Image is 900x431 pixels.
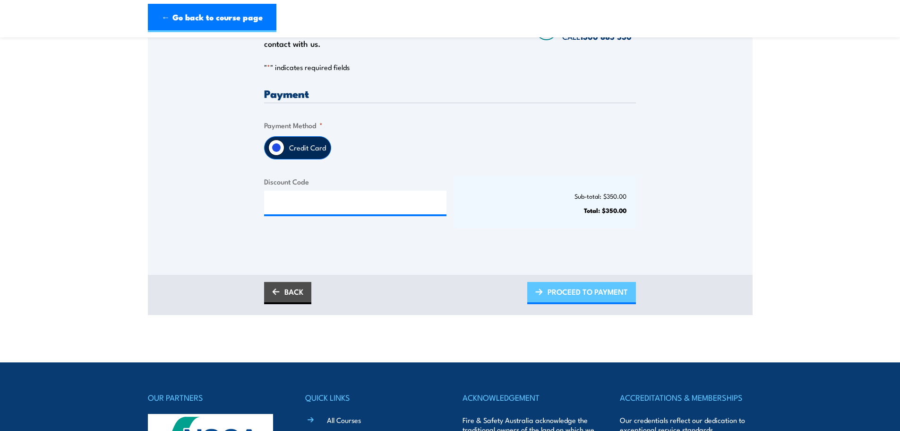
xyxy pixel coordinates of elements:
a: BACK [264,282,311,304]
h4: OUR PARTNERS [148,391,280,404]
span: Speak to a specialist CALL [562,16,636,42]
a: PROCEED TO PAYMENT [527,282,636,304]
strong: Total: $350.00 [584,205,626,215]
p: " " indicates required fields [264,62,636,72]
h4: ACKNOWLEDGEMENT [463,391,595,404]
h4: QUICK LINKS [305,391,437,404]
h4: ACCREDITATIONS & MEMBERSHIPS [620,391,752,404]
label: Discount Code [264,176,446,187]
legend: Payment Method [264,120,323,131]
label: Credit Card [284,137,331,159]
p: Sub-total: $350.00 [463,193,627,200]
a: All Courses [327,415,361,425]
a: ← Go back to course page [148,4,276,32]
span: PROCEED TO PAYMENT [548,279,628,304]
h3: Payment [264,88,636,99]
